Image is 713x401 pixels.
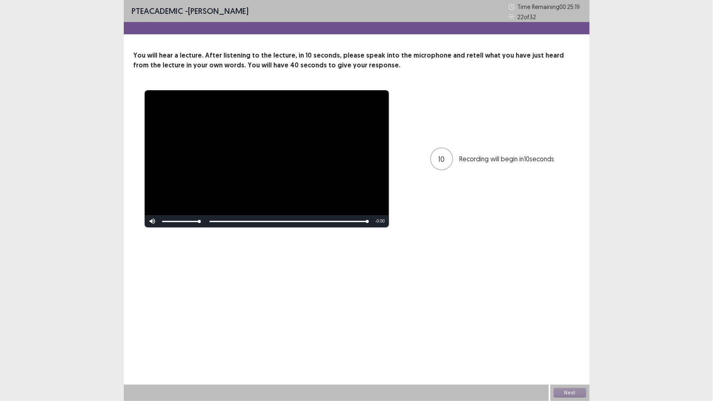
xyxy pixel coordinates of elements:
span: PTE academic [132,6,183,16]
p: - [PERSON_NAME] [132,5,249,17]
div: Volume Level [162,221,199,222]
p: You will hear a lecture. After listening to the lecture, in 10 seconds, please speak into the mic... [134,51,580,70]
p: Recording will begin in 10 seconds [460,154,566,164]
div: Video Player [145,90,389,227]
p: 22 of 32 [518,13,536,21]
p: 10 [438,154,445,165]
button: Mute [145,215,161,227]
span: 0:00 [377,219,384,223]
span: - [375,219,377,223]
p: Time Remaining 00 : 25 : 19 [518,2,581,11]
